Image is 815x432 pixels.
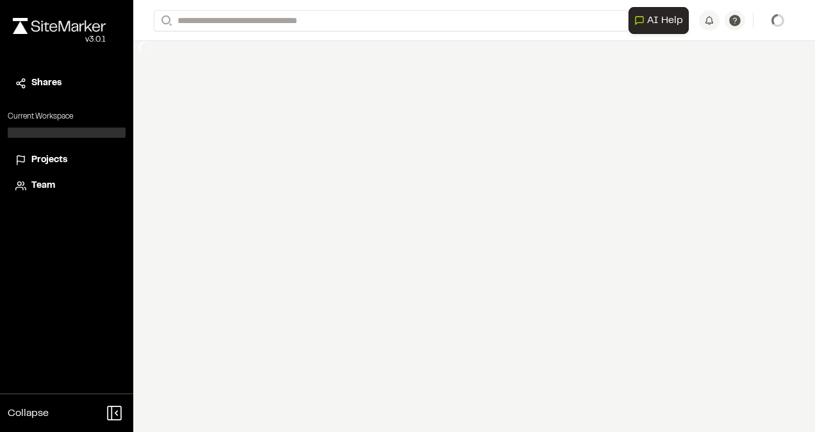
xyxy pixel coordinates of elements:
span: Shares [31,76,62,90]
a: Team [15,179,118,193]
a: Projects [15,153,118,167]
img: rebrand.png [13,18,106,34]
span: Team [31,179,55,193]
button: Search [154,10,177,31]
button: Open AI Assistant [629,7,689,34]
span: Collapse [8,406,49,421]
div: Oh geez...please don't... [13,34,106,46]
a: Shares [15,76,118,90]
span: AI Help [647,13,683,28]
span: Projects [31,153,67,167]
div: Open AI Assistant [629,7,694,34]
p: Current Workspace [8,111,126,122]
